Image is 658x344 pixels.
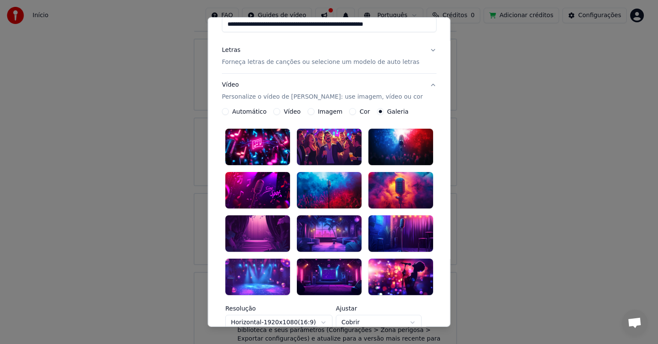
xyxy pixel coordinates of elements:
p: Personalize o vídeo de [PERSON_NAME]: use imagem, vídeo ou cor [222,93,423,101]
label: Ajustar [336,305,422,311]
label: Vídeo [284,109,301,115]
button: LetrasForneça letras de canções ou selecione um modelo de auto letras [222,39,437,73]
label: Automático [232,109,266,115]
button: VídeoPersonalize o vídeo de [PERSON_NAME]: use imagem, vídeo ou cor [222,74,437,108]
label: Resolução [225,305,332,311]
div: Vídeo [222,81,423,101]
p: Forneça letras de canções ou selecione um modelo de auto letras [222,58,419,66]
label: Cor [359,109,370,115]
label: Imagem [317,109,342,115]
div: Letras [222,46,240,54]
label: Galeria [387,109,408,115]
